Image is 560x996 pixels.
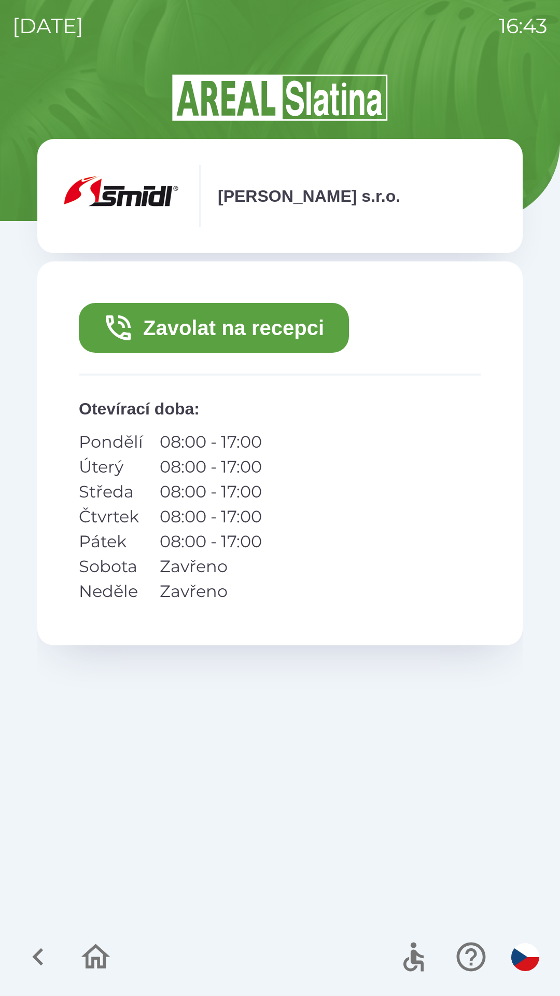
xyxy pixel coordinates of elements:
p: 08:00 - 17:00 [160,504,262,529]
p: Středa [79,479,143,504]
p: Pátek [79,529,143,554]
p: 08:00 - 17:00 [160,529,262,554]
p: Úterý [79,454,143,479]
p: 08:00 - 17:00 [160,430,262,454]
p: 16:43 [499,10,548,41]
p: 08:00 - 17:00 [160,479,262,504]
p: Čtvrtek [79,504,143,529]
button: Zavolat na recepci [79,303,349,353]
p: Pondělí [79,430,143,454]
img: Logo [37,73,523,122]
p: Neděle [79,579,143,604]
p: Zavřeno [160,554,262,579]
img: cs flag [511,943,539,971]
p: Zavřeno [160,579,262,604]
p: 08:00 - 17:00 [160,454,262,479]
img: 1206136b-fd4e-4cb9-8905-ce2014a86aa3.png [58,165,183,227]
p: [PERSON_NAME] s.r.o. [218,184,400,209]
p: Sobota [79,554,143,579]
p: [DATE] [12,10,83,41]
p: Otevírací doba : [79,396,481,421]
